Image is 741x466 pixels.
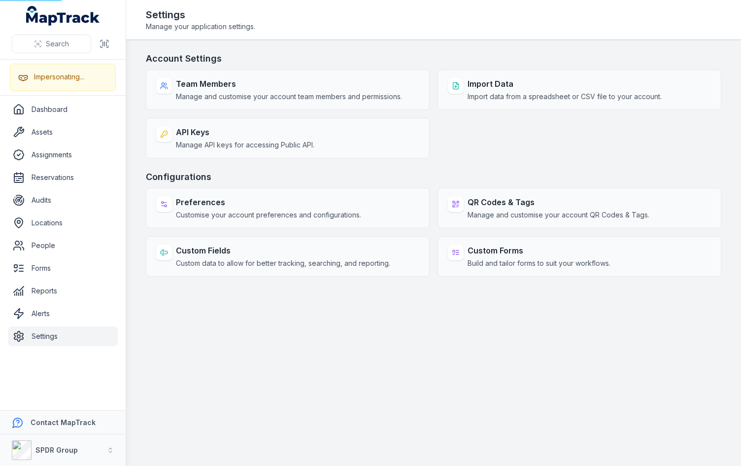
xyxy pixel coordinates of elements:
[8,281,118,301] a: Reports
[8,122,118,142] a: Assets
[12,35,91,53] button: Search
[438,236,721,277] a: Custom FormsBuild and tailor forms to suit your workflows.
[34,72,84,82] div: Impersonating...
[176,245,390,256] strong: Custom Fields
[176,140,314,150] span: Manage API keys for accessing Public API.
[146,188,430,228] a: PreferencesCustomise your account preferences and configurations.
[146,236,430,277] a: Custom FieldsCustom data to allow for better tracking, searching, and reporting.
[46,39,69,49] span: Search
[146,22,255,32] span: Manage your application settings.
[146,52,721,66] h3: Account Settings
[176,210,361,220] span: Customise your account preferences and configurations.
[8,145,118,165] a: Assignments
[468,258,610,268] span: Build and tailor forms to suit your workflows.
[468,210,649,220] span: Manage and customise your account QR Codes & Tags.
[176,78,402,90] strong: Team Members
[176,92,402,102] span: Manage and customise your account team members and permissions.
[468,92,662,102] span: Import data from a spreadsheet or CSV file to your account.
[146,118,430,158] a: API KeysManage API keys for accessing Public API.
[146,70,430,110] a: Team MembersManage and customise your account team members and permissions.
[176,126,314,138] strong: API Keys
[468,245,610,256] strong: Custom Forms
[468,196,649,208] strong: QR Codes & Tags
[8,258,118,278] a: Forms
[8,168,118,187] a: Reservations
[176,196,361,208] strong: Preferences
[35,446,78,454] strong: SPDR Group
[468,78,662,90] strong: Import Data
[176,258,390,268] span: Custom data to allow for better tracking, searching, and reporting.
[438,70,721,110] a: Import DataImport data from a spreadsheet or CSV file to your account.
[8,100,118,119] a: Dashboard
[31,418,96,427] strong: Contact MapTrack
[26,6,100,26] a: MapTrack
[8,213,118,233] a: Locations
[8,236,118,255] a: People
[146,8,255,22] h2: Settings
[8,326,118,346] a: Settings
[146,170,721,184] h3: Configurations
[8,304,118,323] a: Alerts
[8,190,118,210] a: Audits
[438,188,721,228] a: QR Codes & TagsManage and customise your account QR Codes & Tags.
